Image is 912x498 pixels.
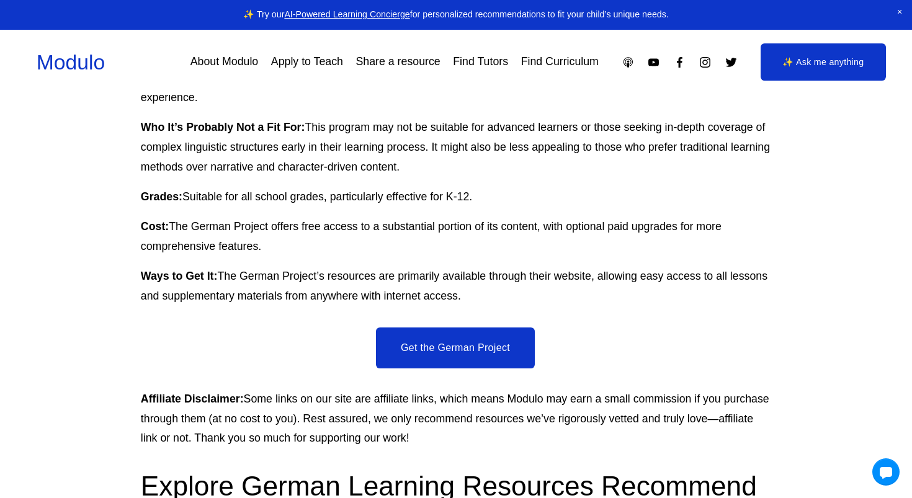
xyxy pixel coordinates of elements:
[190,51,259,74] a: About Modulo
[141,220,169,233] strong: Cost:
[141,270,218,282] strong: Ways to Get It:
[521,51,599,74] a: Find Curriculum
[271,51,343,74] a: Apply to Teach
[453,51,508,74] a: Find Tutors
[761,43,886,81] a: ✨ Ask me anything
[376,327,535,368] a: Get the German Project
[141,187,770,207] p: Suitable for all school grades, particularly effective for K-12.
[673,56,686,69] a: Facebook
[141,118,770,177] p: This program may not be suitable for advanced learners or those seeking in-depth coverage of comp...
[37,51,105,74] a: Modulo
[141,190,182,203] strong: Grades:
[284,9,409,19] a: AI-Powered Learning Concierge
[356,51,440,74] a: Share a resource
[699,56,712,69] a: Instagram
[141,389,770,449] p: Some links on our site are affiliate links, which means Modulo may earn a small commission if you...
[141,393,244,405] strong: Affiliate Disclaimer:
[725,56,738,69] a: Twitter
[622,56,635,69] a: Apple Podcasts
[141,267,770,306] p: The German Project’s resources are primarily available through their website, allowing easy acces...
[647,56,660,69] a: YouTube
[141,217,770,257] p: The German Project offers free access to a substantial portion of its content, with optional paid...
[141,121,305,133] strong: Who It’s Probably Not a Fit For:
